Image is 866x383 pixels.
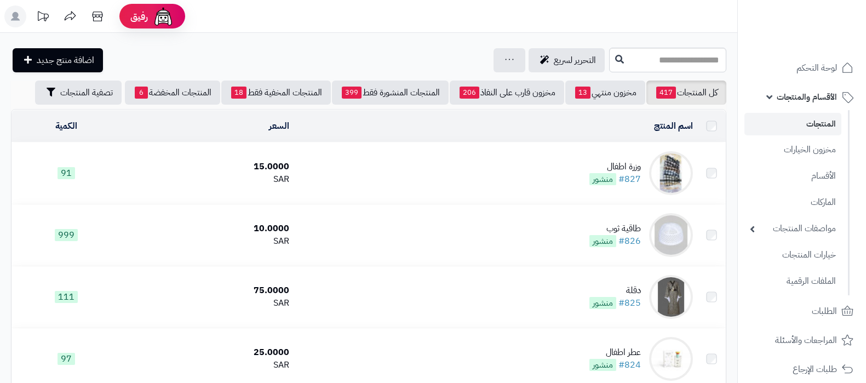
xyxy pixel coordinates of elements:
[269,119,289,133] a: السعر
[460,87,479,99] span: 206
[58,353,75,365] span: 97
[649,275,693,319] img: دقلة
[646,81,726,105] a: كل المنتجات417
[744,356,859,382] a: طلبات الإرجاع
[575,87,590,99] span: 13
[37,54,94,67] span: اضافة منتج جديد
[618,358,641,371] a: #824
[656,87,676,99] span: 417
[152,5,174,27] img: ai-face.png
[135,87,148,99] span: 6
[744,113,841,135] a: المنتجات
[744,327,859,353] a: المراجعات والأسئلة
[29,5,56,30] a: تحديثات المنصة
[126,173,290,186] div: SAR
[565,81,645,105] a: مخزون منتهي13
[793,362,837,377] span: طلبات الإرجاع
[589,359,616,371] span: منشور
[589,161,641,173] div: وزرة اطفال
[221,81,331,105] a: المنتجات المخفية فقط18
[744,217,841,241] a: مواصفات المنتجات
[125,81,220,105] a: المنتجات المخفضة6
[35,81,122,105] button: تصفية المنتجات
[777,89,837,105] span: الأقسام والمنتجات
[126,284,290,297] div: 75.0000
[554,54,596,67] span: التحرير لسريع
[60,86,113,99] span: تصفية المنتجات
[744,138,841,162] a: مخزون الخيارات
[744,298,859,324] a: الطلبات
[744,164,841,188] a: الأقسام
[589,297,616,309] span: منشور
[589,173,616,185] span: منشور
[649,337,693,381] img: عطر اطفال
[649,213,693,257] img: طاقية ثوب
[126,297,290,310] div: SAR
[55,291,78,303] span: 111
[775,333,837,348] span: المراجعات والأسئلة
[744,243,841,267] a: خيارات المنتجات
[744,191,841,214] a: الماركات
[744,270,841,293] a: الملفات الرقمية
[13,48,103,72] a: اضافة منتج جديد
[618,235,641,248] a: #826
[589,222,641,235] div: طاقية ثوب
[58,167,75,179] span: 91
[618,173,641,186] a: #827
[450,81,564,105] a: مخزون قارب على النفاذ206
[744,55,859,81] a: لوحة التحكم
[654,119,693,133] a: اسم المنتج
[231,87,246,99] span: 18
[130,10,148,23] span: رفيق
[126,346,290,359] div: 25.0000
[55,229,78,241] span: 999
[649,151,693,195] img: وزرة اطفال
[529,48,605,72] a: التحرير لسريع
[618,296,641,310] a: #825
[126,222,290,235] div: 10.0000
[126,359,290,371] div: SAR
[55,119,77,133] a: الكمية
[796,60,837,76] span: لوحة التحكم
[589,284,641,297] div: دقلة
[342,87,362,99] span: 399
[812,304,837,319] span: الطلبات
[126,161,290,173] div: 15.0000
[126,235,290,248] div: SAR
[589,235,616,247] span: منشور
[589,346,641,359] div: عطر اطفال
[332,81,449,105] a: المنتجات المنشورة فقط399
